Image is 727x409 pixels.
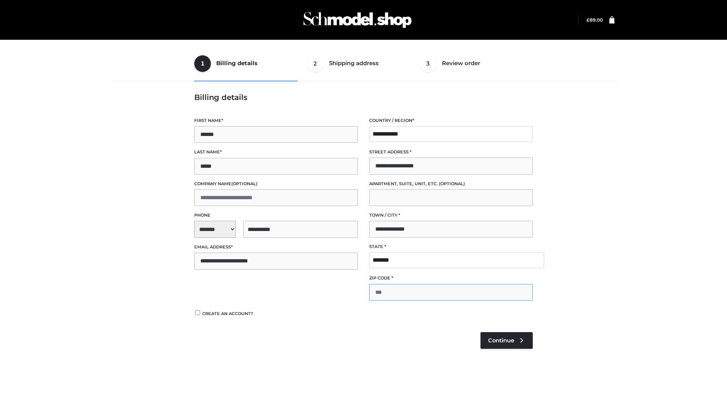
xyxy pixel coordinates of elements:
label: Country / Region [369,117,533,124]
a: Continue [481,332,533,349]
label: Company name [194,180,358,187]
label: ZIP Code [369,275,533,282]
span: Continue [488,337,514,344]
label: First name [194,117,358,124]
label: State [369,243,533,250]
label: Street address [369,148,533,156]
span: (optional) [231,181,257,186]
bdi: 89.00 [587,17,603,23]
input: Create an account? [194,310,201,315]
a: £89.00 [587,17,603,23]
span: Create an account? [202,311,253,316]
span: £ [587,17,590,23]
img: Schmodel Admin 964 [301,5,414,35]
label: Last name [194,148,358,156]
label: Email address [194,244,358,251]
label: Town / City [369,212,533,219]
label: Apartment, suite, unit, etc. [369,180,533,187]
span: (optional) [439,181,465,186]
h3: Billing details [194,93,533,102]
label: Phone [194,212,358,219]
